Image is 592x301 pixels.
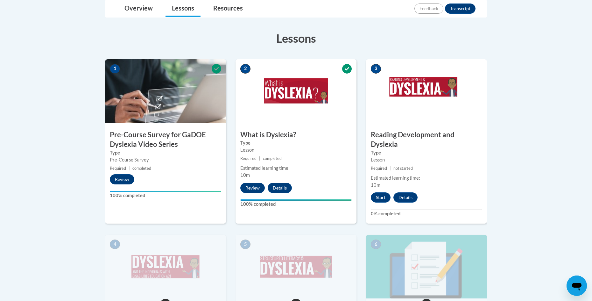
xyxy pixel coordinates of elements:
[567,276,587,296] iframe: Button to launch messaging window
[240,147,352,154] div: Lesson
[110,192,221,199] label: 100% completed
[240,165,352,172] div: Estimated learning time:
[240,140,352,147] label: Type
[371,175,482,182] div: Estimated learning time:
[259,156,260,161] span: |
[371,166,387,171] span: Required
[390,166,391,171] span: |
[240,156,257,161] span: Required
[207,0,249,17] a: Resources
[240,201,352,208] label: 100% completed
[366,59,487,123] img: Course Image
[132,166,151,171] span: completed
[240,199,352,201] div: Your progress
[129,166,130,171] span: |
[110,174,134,184] button: Review
[110,166,126,171] span: Required
[268,183,292,193] button: Details
[236,130,356,140] h3: What is Dyslexia?
[240,183,265,193] button: Review
[371,156,482,163] div: Lesson
[414,4,443,14] button: Feedback
[236,59,356,123] img: Course Image
[371,192,391,203] button: Start
[110,64,120,74] span: 1
[236,235,356,298] img: Course Image
[445,4,476,14] button: Transcript
[371,240,381,249] span: 6
[118,0,159,17] a: Overview
[110,156,221,163] div: Pre-Course Survey
[393,166,413,171] span: not started
[105,235,226,298] img: Course Image
[110,240,120,249] span: 4
[371,64,381,74] span: 3
[105,30,487,46] h3: Lessons
[366,130,487,150] h3: Reading Development and Dyslexia
[110,191,221,192] div: Your progress
[263,156,282,161] span: completed
[105,130,226,150] h3: Pre-Course Survey for GaDOE Dyslexia Video Series
[371,210,482,217] label: 0% completed
[110,149,221,156] label: Type
[240,172,250,178] span: 10m
[366,235,487,298] img: Course Image
[240,64,250,74] span: 2
[166,0,201,17] a: Lessons
[393,192,418,203] button: Details
[371,149,482,156] label: Type
[240,240,250,249] span: 5
[371,182,380,188] span: 10m
[105,59,226,123] img: Course Image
